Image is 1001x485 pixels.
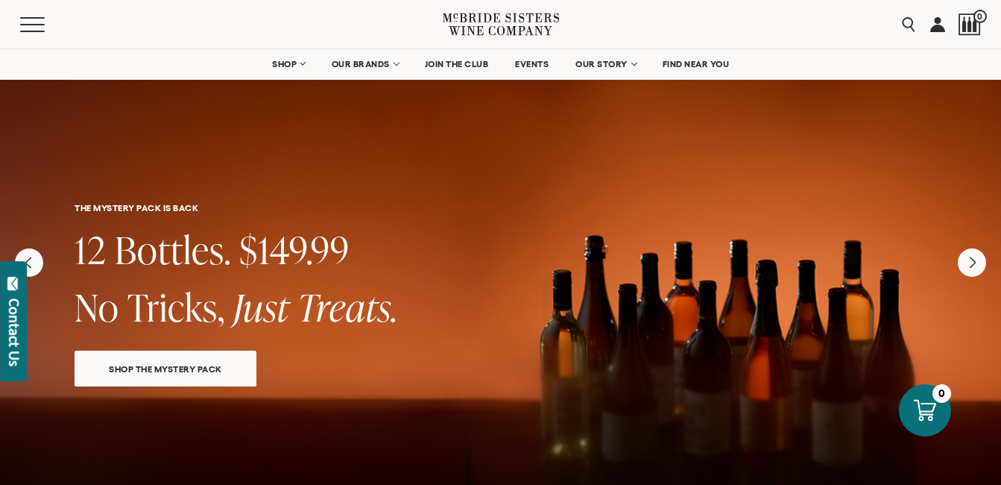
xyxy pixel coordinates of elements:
[75,224,107,275] span: 12
[322,49,408,79] a: OUR BRANDS
[663,59,730,69] span: FIND NEAR YOU
[75,281,119,333] span: No
[115,224,231,275] span: Bottles.
[83,360,248,378] span: SHOP THE MYSTERY PACK
[515,59,549,69] span: EVENTS
[332,59,390,69] span: OUR BRANDS
[75,203,926,213] h6: THE MYSTERY PACK IS BACK
[505,49,558,79] a: EVENTS
[239,224,350,275] span: $149.99
[127,281,225,333] span: Tricks,
[7,298,22,366] div: Contact Us
[973,10,987,23] span: 0
[20,17,74,32] button: Mobile Menu Trigger
[415,49,499,79] a: JOIN THE CLUB
[75,351,256,387] a: SHOP THE MYSTERY PACK
[233,281,289,333] span: Just
[297,281,398,333] span: Treats.
[272,59,297,69] span: SHOP
[932,384,951,403] div: 0
[958,248,986,277] button: Next
[425,59,489,69] span: JOIN THE CLUB
[15,248,43,277] button: Previous
[653,49,739,79] a: FIND NEAR YOU
[262,49,315,79] a: SHOP
[575,59,628,69] span: OUR STORY
[566,49,645,79] a: OUR STORY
